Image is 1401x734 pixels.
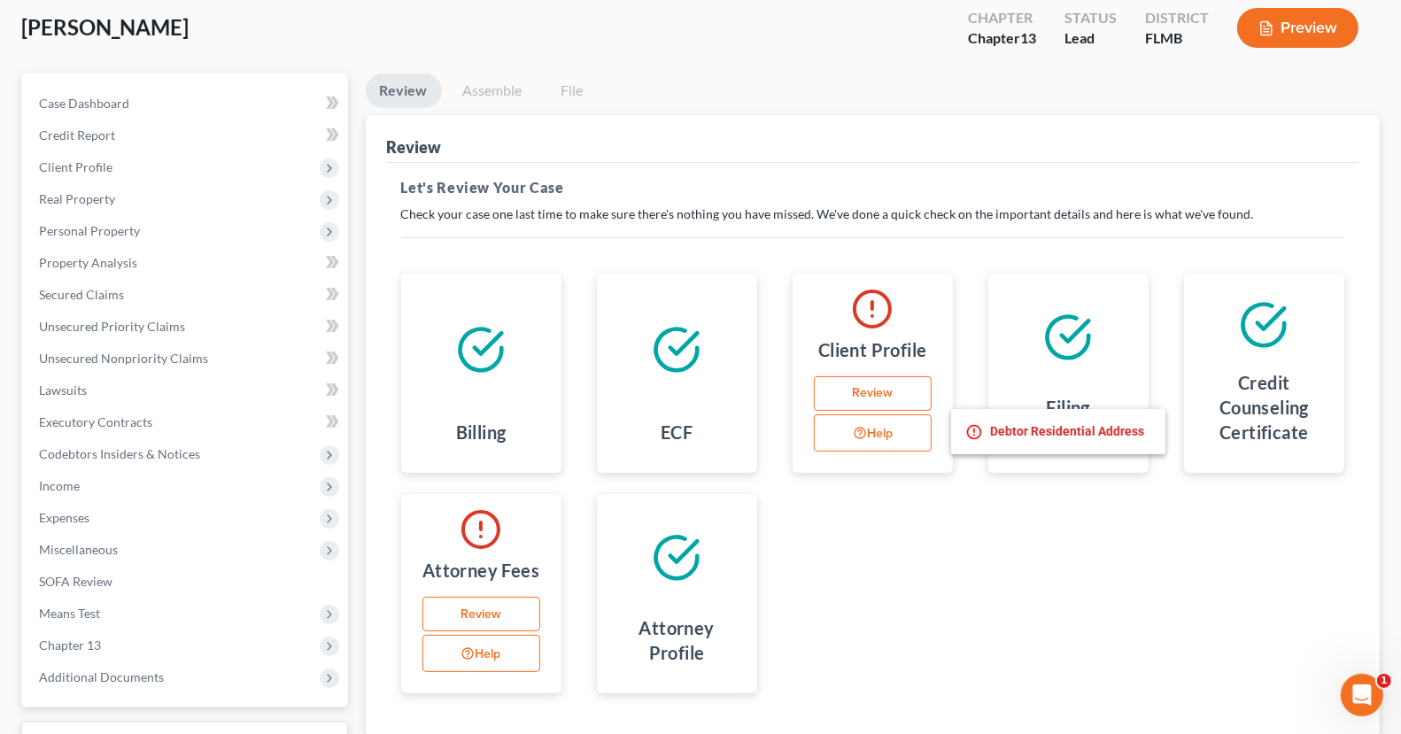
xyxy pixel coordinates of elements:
h4: Attorney Fees [422,558,539,583]
a: Assemble [449,73,537,108]
span: Codebtors Insiders & Notices [39,446,200,461]
a: Review [422,597,540,632]
p: Check your case one last time to make sure there's nothing you have missed. We've done a quick ch... [401,205,1345,223]
a: Review [814,376,932,412]
span: Additional Documents [39,669,164,684]
span: Case Dashboard [39,96,129,111]
div: Chapter [968,28,1036,49]
span: Client Profile [39,159,112,174]
span: Unsecured Nonpriority Claims [39,351,208,366]
a: Unsecured Nonpriority Claims [25,343,348,375]
h5: Let's Review Your Case [401,177,1345,198]
span: Executory Contracts [39,414,152,429]
div: Status [1064,8,1117,28]
button: Help [422,635,540,672]
a: Lawsuits [25,375,348,406]
div: Chapter [968,8,1036,28]
li: Debtor Residential Address [965,420,1151,444]
iframe: Intercom live chat [1341,674,1383,716]
button: Help [814,414,932,452]
span: Property Analysis [39,255,137,270]
span: Credit Report [39,127,115,143]
div: Help [814,414,939,455]
div: Review [387,136,442,158]
span: Personal Property [39,223,140,238]
a: Unsecured Priority Claims [25,311,348,343]
button: Preview [1237,8,1358,48]
span: Lawsuits [39,382,87,398]
div: Help [422,635,547,676]
span: Unsecured Priority Claims [39,319,185,334]
div: District [1145,8,1209,28]
span: 1 [1377,674,1391,688]
span: 13 [1020,29,1036,46]
a: Review [366,73,442,108]
a: Credit Report [25,120,348,151]
div: Lead [1064,28,1117,49]
a: Property Analysis [25,247,348,279]
span: Real Property [39,191,115,206]
h4: Billing [456,420,507,444]
a: Case Dashboard [25,88,348,120]
div: FLMB [1145,28,1209,49]
span: Chapter 13 [39,637,101,653]
span: [PERSON_NAME] [21,14,189,40]
span: Income [39,478,80,493]
h4: Client Profile [818,337,927,362]
span: Means Test [39,606,100,621]
a: Secured Claims [25,279,348,311]
h4: Filing Information [1002,395,1134,444]
a: Executory Contracts [25,406,348,438]
span: Secured Claims [39,287,124,302]
span: Miscellaneous [39,542,118,557]
h4: Attorney Profile [611,615,743,665]
span: SOFA Review [39,574,112,589]
a: SOFA Review [25,566,348,598]
h4: Credit Counseling Certificate [1198,370,1330,444]
h4: ECF [661,420,693,444]
a: File [544,73,600,108]
span: Expenses [39,510,89,525]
